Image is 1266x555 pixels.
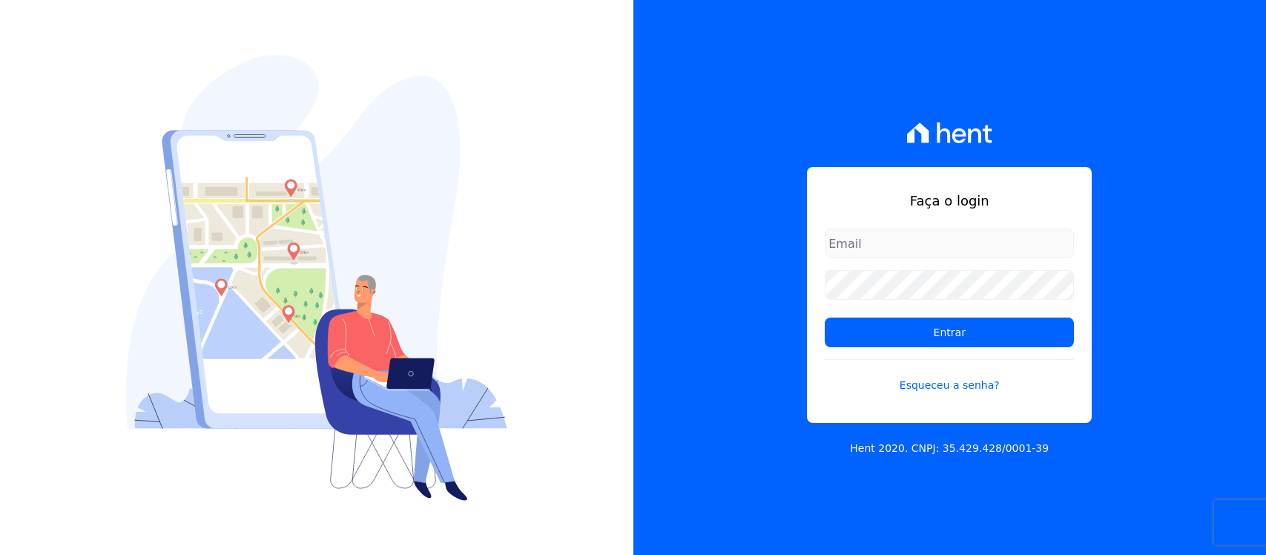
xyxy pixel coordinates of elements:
p: Hent 2020. CNPJ: 35.429.428/0001-39 [850,441,1049,456]
img: Login [126,55,507,501]
input: Entrar [825,318,1074,347]
h1: Faça o login [825,191,1074,211]
input: Email [825,229,1074,258]
a: Esqueceu a senha? [825,359,1074,393]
